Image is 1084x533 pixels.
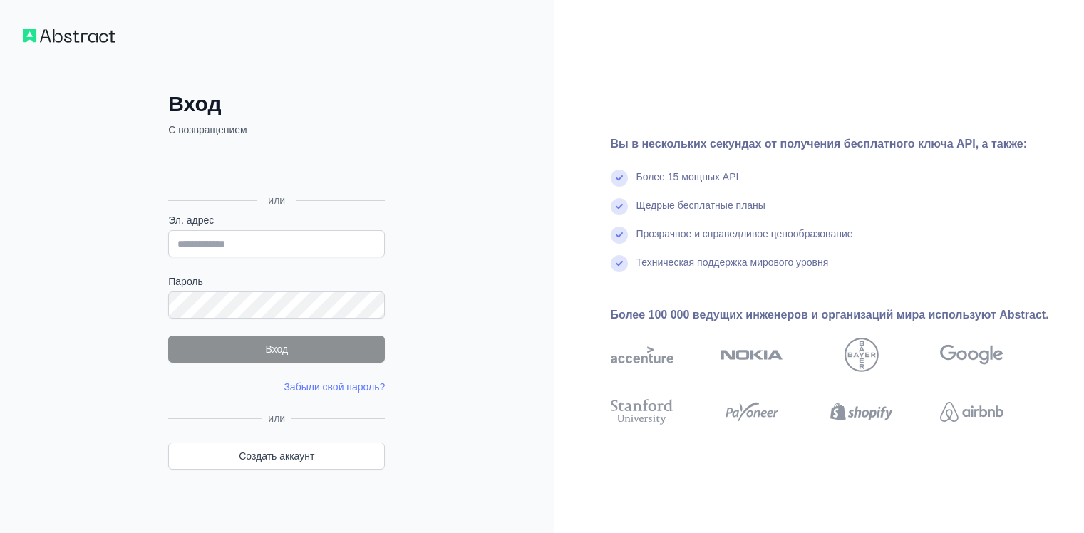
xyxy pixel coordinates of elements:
iframe: Кнопка «Войти с помощью аккаунта Google» [161,152,389,184]
img: Рабочий процесс [23,29,115,43]
ya-tr-span: Более 15 мощных API [636,171,739,182]
img: байер [845,338,879,372]
img: отметьте галочкой [611,198,628,215]
a: Создать аккаунт [168,443,385,470]
img: платежный агент [721,396,783,428]
button: Вход [168,336,385,363]
img: отметьте галочкой [611,227,628,244]
ya-tr-span: С возвращением [168,124,247,135]
ya-tr-span: Прозрачное и справедливое ценообразование [636,228,853,239]
img: акцентировать [611,338,673,372]
img: отметьте галочкой [611,255,628,272]
img: airbnb [940,396,1003,428]
ya-tr-span: Вход [265,342,288,356]
ya-tr-span: Пароль [168,276,203,287]
img: Google [940,338,1003,372]
ya-tr-span: Вы в нескольких секундах от получения бесплатного ключа API, а также: [611,138,1028,150]
ya-tr-span: или [268,413,285,424]
ya-tr-span: Эл. адрес [168,214,214,226]
img: стэнфордский университет [611,396,673,428]
ya-tr-span: Техническая поддержка мирового уровня [636,257,829,268]
img: nokia [721,338,783,372]
a: Забыли свой пароль? [284,381,385,393]
img: отметьте галочкой [611,170,628,187]
ya-tr-span: Более 100 000 ведущих инженеров и организаций мира используют Abstract. [611,309,1049,321]
ya-tr-span: Создать аккаунт [239,449,314,463]
ya-tr-span: Щедрые бесплатные планы [636,200,765,211]
img: Shopify [830,396,893,428]
ya-tr-span: или [268,195,285,206]
ya-tr-span: Вход [168,92,221,115]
